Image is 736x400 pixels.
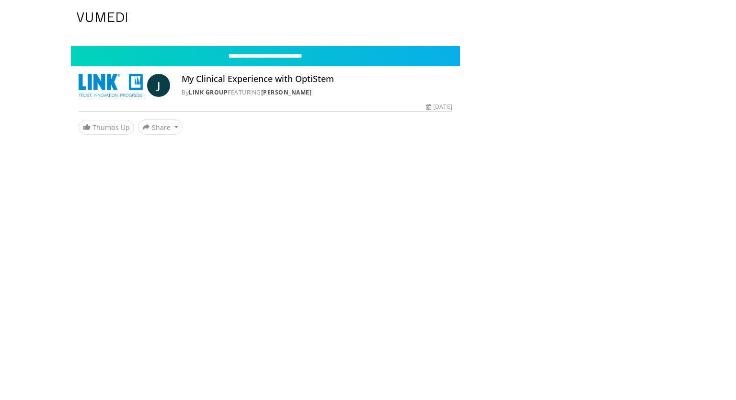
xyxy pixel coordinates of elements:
[426,103,452,111] div: [DATE]
[182,88,452,97] div: By FEATURING
[79,74,143,97] img: LINK Group
[261,88,312,96] a: [PERSON_NAME]
[79,120,134,135] a: Thumbs Up
[189,88,228,96] a: LINK Group
[147,74,170,97] a: J
[138,119,183,135] button: Share
[77,12,127,22] img: VuMedi Logo
[182,74,452,84] h4: My Clinical Experience with OptiStem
